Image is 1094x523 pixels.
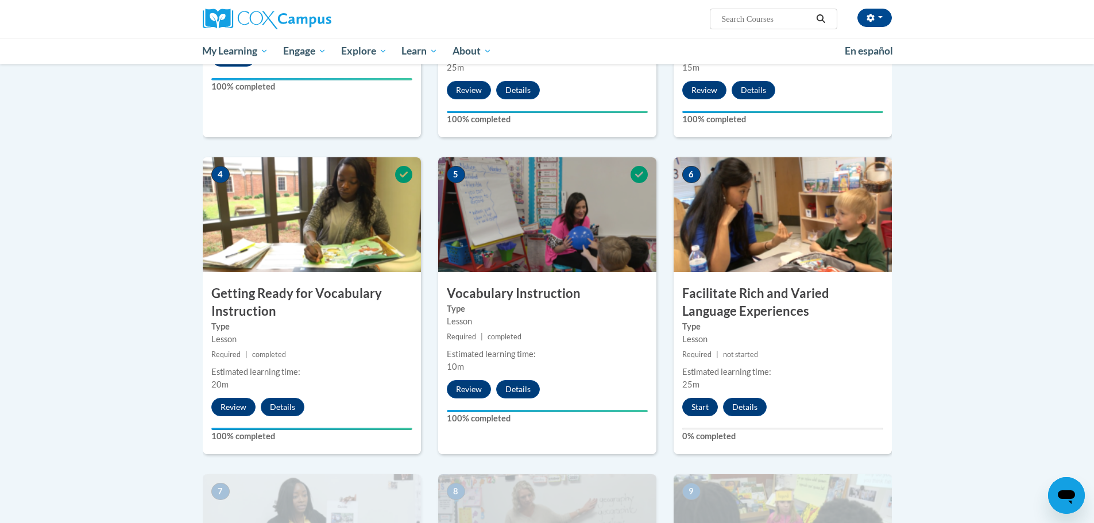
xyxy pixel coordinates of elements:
div: Estimated learning time: [447,348,648,361]
a: About [445,38,499,64]
span: completed [252,350,286,359]
div: Main menu [185,38,909,64]
button: Review [211,398,256,416]
button: Review [447,380,491,398]
label: 100% completed [447,113,648,126]
span: 20m [211,379,229,389]
button: Details [732,81,775,99]
img: Cox Campus [203,9,331,29]
img: Course Image [674,157,892,272]
h3: Vocabulary Instruction [438,285,656,303]
label: 100% completed [447,412,648,425]
div: Your progress [211,78,412,80]
span: Required [211,350,241,359]
span: Learn [401,44,438,58]
span: 15m [682,63,699,72]
span: 25m [682,379,699,389]
span: | [245,350,248,359]
a: En español [837,39,900,63]
span: Engage [283,44,326,58]
span: 9 [682,483,701,500]
img: Course Image [203,157,421,272]
img: Course Image [438,157,656,272]
button: Details [723,398,767,416]
div: Your progress [682,111,883,113]
div: Estimated learning time: [211,366,412,378]
a: Learn [394,38,445,64]
a: My Learning [195,38,276,64]
iframe: Button to launch messaging window [1048,477,1085,514]
button: Review [447,81,491,99]
span: 25m [447,63,464,72]
span: 4 [211,166,230,183]
span: Required [447,332,476,341]
label: 100% completed [682,113,883,126]
div: Estimated learning time: [682,366,883,378]
div: Lesson [447,315,648,328]
button: Review [682,81,726,99]
span: My Learning [202,44,268,58]
button: Details [261,398,304,416]
h3: Facilitate Rich and Varied Language Experiences [674,285,892,320]
span: 6 [682,166,701,183]
div: Lesson [211,333,412,346]
div: Your progress [447,410,648,412]
a: Cox Campus [203,9,421,29]
span: | [481,332,483,341]
a: Explore [334,38,395,64]
span: 5 [447,166,465,183]
button: Start [682,398,718,416]
span: | [716,350,718,359]
label: Type [447,303,648,315]
span: Required [682,350,712,359]
button: Details [496,380,540,398]
label: Type [682,320,883,333]
input: Search Courses [720,12,812,26]
label: 0% completed [682,430,883,443]
label: 100% completed [211,430,412,443]
label: Type [211,320,412,333]
a: Engage [276,38,334,64]
div: Lesson [682,333,883,346]
label: 100% completed [211,80,412,93]
button: Search [812,12,829,26]
span: not started [723,350,758,359]
span: En español [845,45,893,57]
span: About [453,44,492,58]
div: Your progress [211,428,412,430]
span: 10m [447,362,464,371]
div: Your progress [447,111,648,113]
h3: Getting Ready for Vocabulary Instruction [203,285,421,320]
span: 7 [211,483,230,500]
button: Account Settings [857,9,892,27]
button: Details [496,81,540,99]
span: 8 [447,483,465,500]
span: completed [488,332,521,341]
span: Explore [341,44,387,58]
